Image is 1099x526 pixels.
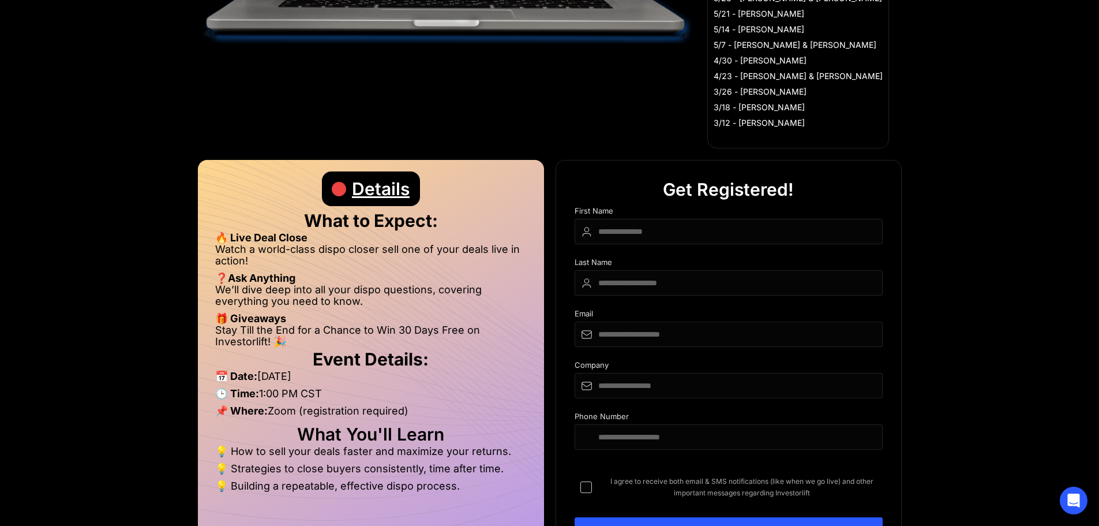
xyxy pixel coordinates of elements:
strong: 📅 Date: [215,370,257,382]
span: I agree to receive both email & SMS notifications (like when we go live) and other important mess... [601,476,883,499]
strong: 🎁 Giveaways [215,312,286,324]
li: Zoom (registration required) [215,405,527,423]
li: Stay Till the End for a Chance to Win 30 Days Free on Investorlift! 🎉 [215,324,527,348]
li: 1:00 PM CST [215,388,527,405]
li: [DATE] [215,371,527,388]
div: Open Intercom Messenger [1060,487,1087,514]
div: Last Name [575,258,883,270]
li: Watch a world-class dispo closer sell one of your deals live in action! [215,244,527,273]
div: Get Registered! [663,172,794,207]
strong: 🔥 Live Deal Close [215,232,307,244]
div: First Name [575,207,883,219]
strong: Event Details: [313,349,429,370]
div: Phone Number [575,412,883,424]
div: Company [575,361,883,373]
li: We’ll dive deep into all your dispo questions, covering everything you need to know. [215,284,527,313]
div: Email [575,309,883,322]
h2: What You'll Learn [215,428,527,440]
strong: What to Expect: [304,210,438,231]
li: 💡 How to sell your deals faster and maximize your returns. [215,446,527,463]
strong: ❓Ask Anything [215,272,295,284]
li: 💡 Strategies to close buyers consistently, time after time. [215,463,527,480]
strong: 🕒 Time: [215,387,259,400]
li: 💡 Building a repeatable, effective dispo process. [215,480,527,492]
strong: 📌 Where: [215,405,268,417]
div: Details [352,171,410,206]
